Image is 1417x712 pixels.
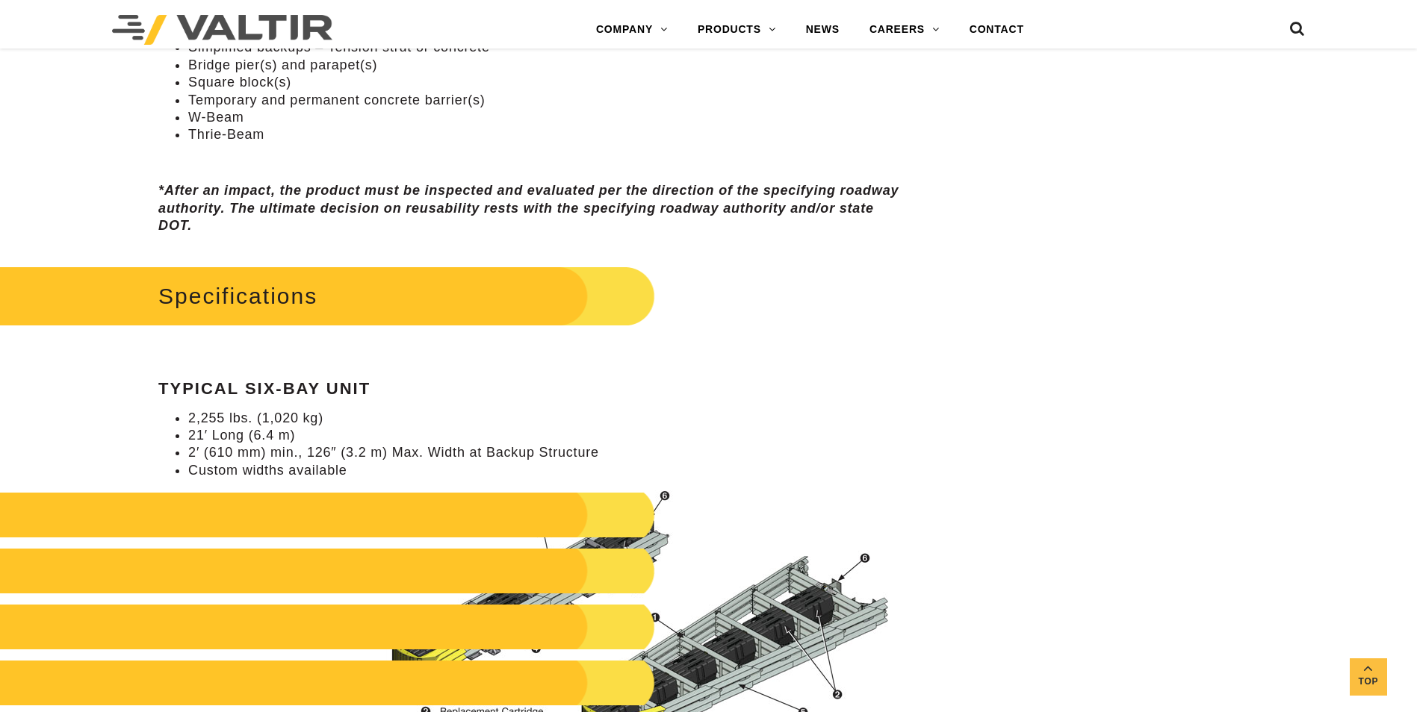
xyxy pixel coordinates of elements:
a: CAREERS [855,15,955,45]
a: PRODUCTS [683,15,791,45]
span: Top [1350,673,1387,690]
li: W-Beam [188,109,905,126]
a: CONTACT [955,15,1039,45]
em: *After an impact, the product must be inspected and evaluated per the direction of the specifying... [158,183,899,233]
a: NEWS [791,15,855,45]
li: Bridge pier(s) and parapet(s) [188,57,905,74]
img: Valtir [112,15,332,45]
li: 21′ Long (6.4 m) [188,427,905,444]
li: Thrie-Beam [188,126,905,143]
li: 2′ (610 mm) min., 126″ (3.2 m) Max. Width at Backup Structure [188,444,905,461]
li: Square block(s) [188,74,905,91]
li: Custom widths available [188,462,905,479]
a: COMPANY [581,15,683,45]
li: Temporary and permanent concrete barrier(s) [188,92,905,109]
li: 2,255 lbs. (1,020 kg) [188,410,905,427]
a: Top [1350,658,1387,696]
strong: Typical Six-Bay Unit [158,379,370,398]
